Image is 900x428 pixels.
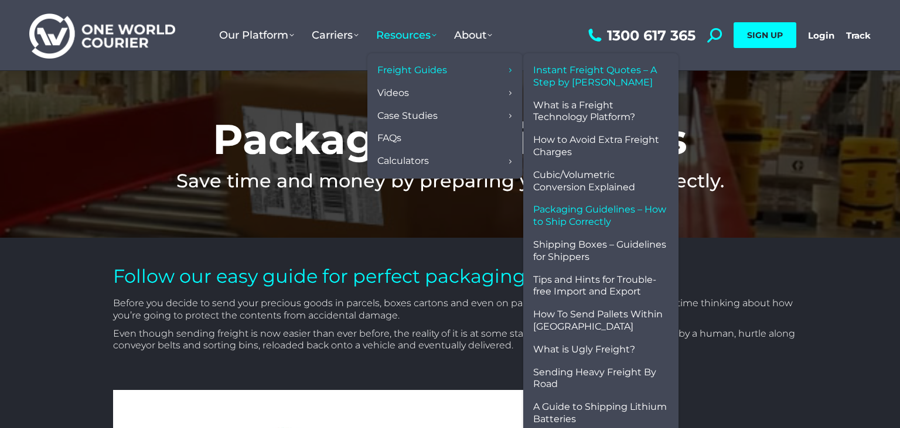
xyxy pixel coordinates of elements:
[529,269,673,304] a: Tips and Hints for Trouble-free Import and Export
[445,17,501,53] a: About
[210,17,303,53] a: Our Platform
[533,64,669,89] span: Instant Freight Quotes – A Step by [PERSON_NAME]
[529,234,673,269] a: Shipping Boxes – Guidelines for Shippers
[113,267,799,286] h4: Follow our easy guide for perfect packaging.
[533,204,669,228] span: Packaging Guidelines – How to Ship Correctly
[377,132,401,145] span: FAQs
[529,338,673,361] a: What is Ugly Freight?
[113,328,799,352] p: Even though sending freight is now easier than ever before, the reality of it is at some stage, y...
[533,309,669,333] span: How To Send Pallets Within [GEOGRAPHIC_DATA]
[373,105,517,128] a: Case Studies
[377,155,429,167] span: Calculators
[29,12,175,59] img: One World Courier
[376,29,437,42] span: Resources
[529,129,673,164] a: How to Avoid Extra Freight Charges
[533,344,635,356] span: What is Ugly Freight?
[846,30,871,41] a: Track
[219,29,294,42] span: Our Platform
[18,172,882,190] h2: Save time and money by preparing your freight correctly.
[533,274,669,299] span: Tips and Hints for Trouble-free Import and Export
[312,29,359,42] span: Carriers
[373,59,517,82] a: Freight Guides
[113,297,799,322] p: Before you decide to send your precious goods in parcels, boxes cartons and even on pallets, it p...
[533,367,669,391] span: Sending Heavy Freight By Road
[377,110,438,122] span: Case Studies
[533,134,669,159] span: How to Avoid Extra Freight Charges
[533,401,669,426] span: A Guide to Shipping Lithium Batteries
[529,198,673,234] a: Packaging Guidelines – How to Ship Correctly
[585,28,696,43] a: 1300 617 365
[533,239,669,263] span: Shipping Boxes – Guidelines for Shippers
[373,127,517,150] a: FAQs
[529,164,673,199] a: Cubic/Volumetric Conversion Explained
[529,59,673,94] a: Instant Freight Quotes – A Step by [PERSON_NAME]
[373,150,517,173] a: Calculators
[18,118,882,160] p: Packaging Guidelines
[303,17,367,53] a: Carriers
[808,30,834,41] a: Login
[533,169,669,194] span: Cubic/Volumetric Conversion Explained
[529,303,673,338] a: How To Send Pallets Within [GEOGRAPHIC_DATA]
[373,82,517,105] a: Videos
[377,64,447,77] span: Freight Guides
[377,87,409,100] span: Videos
[454,29,492,42] span: About
[529,94,673,129] a: What is a Freight Technology Platform?
[529,361,673,396] a: Sending Heavy Freight By Road
[367,17,445,53] a: Resources
[747,30,783,40] span: SIGN UP
[533,100,669,124] span: What is a Freight Technology Platform?
[734,22,796,48] a: SIGN UP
